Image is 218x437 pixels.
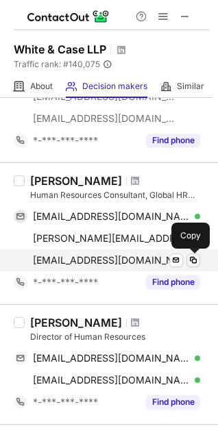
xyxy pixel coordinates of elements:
span: Traffic rank: # 140,075 [14,60,100,69]
button: Reveal Button [146,395,200,409]
span: About [30,81,53,92]
div: Director of Human Resources [30,331,210,343]
h1: White & Case LLP [14,41,106,58]
button: Reveal Button [146,134,200,147]
span: [EMAIL_ADDRESS][DOMAIN_NAME] [33,112,175,125]
span: [PERSON_NAME][EMAIL_ADDRESS][DOMAIN_NAME] [33,232,190,245]
span: [EMAIL_ADDRESS][DOMAIN_NAME] [33,210,190,223]
span: Similar [177,81,204,92]
div: Human Resources Consultant, Global HR Transformation and Change programmes [30,189,210,201]
div: [PERSON_NAME] [30,174,122,188]
span: [EMAIL_ADDRESS][DOMAIN_NAME] [33,254,185,266]
span: Decision makers [82,81,147,92]
button: Reveal Button [146,275,200,289]
img: ContactOut v5.3.10 [27,8,110,25]
span: [EMAIL_ADDRESS][DOMAIN_NAME] [33,374,190,386]
span: [EMAIL_ADDRESS][DOMAIN_NAME] [33,352,190,364]
div: [PERSON_NAME] [30,316,122,329]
